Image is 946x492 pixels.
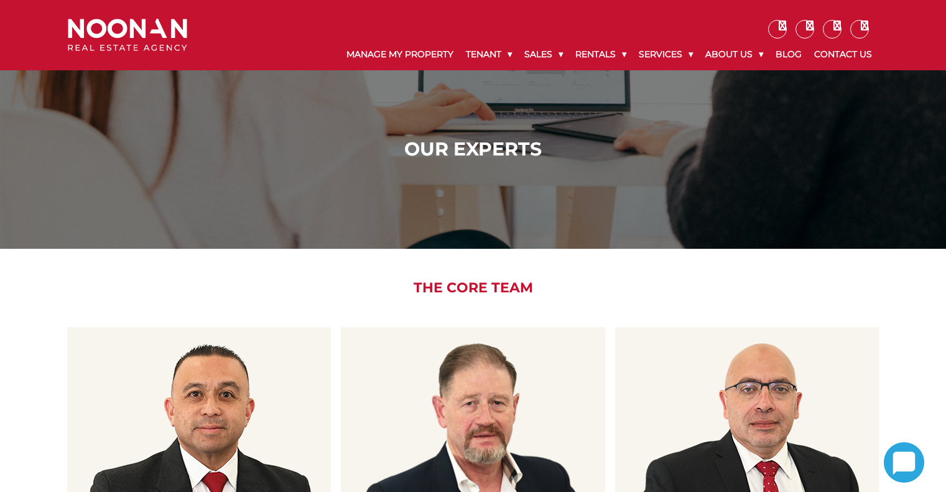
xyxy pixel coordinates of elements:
[340,39,460,70] a: Manage My Property
[518,39,569,70] a: Sales
[68,19,187,52] img: Noonan Real Estate Agency
[460,39,518,70] a: Tenant
[808,39,878,70] a: Contact Us
[633,39,699,70] a: Services
[699,39,769,70] a: About Us
[569,39,633,70] a: Rentals
[58,280,888,296] h2: The Core Team
[71,138,875,160] h1: Our Experts
[769,39,808,70] a: Blog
